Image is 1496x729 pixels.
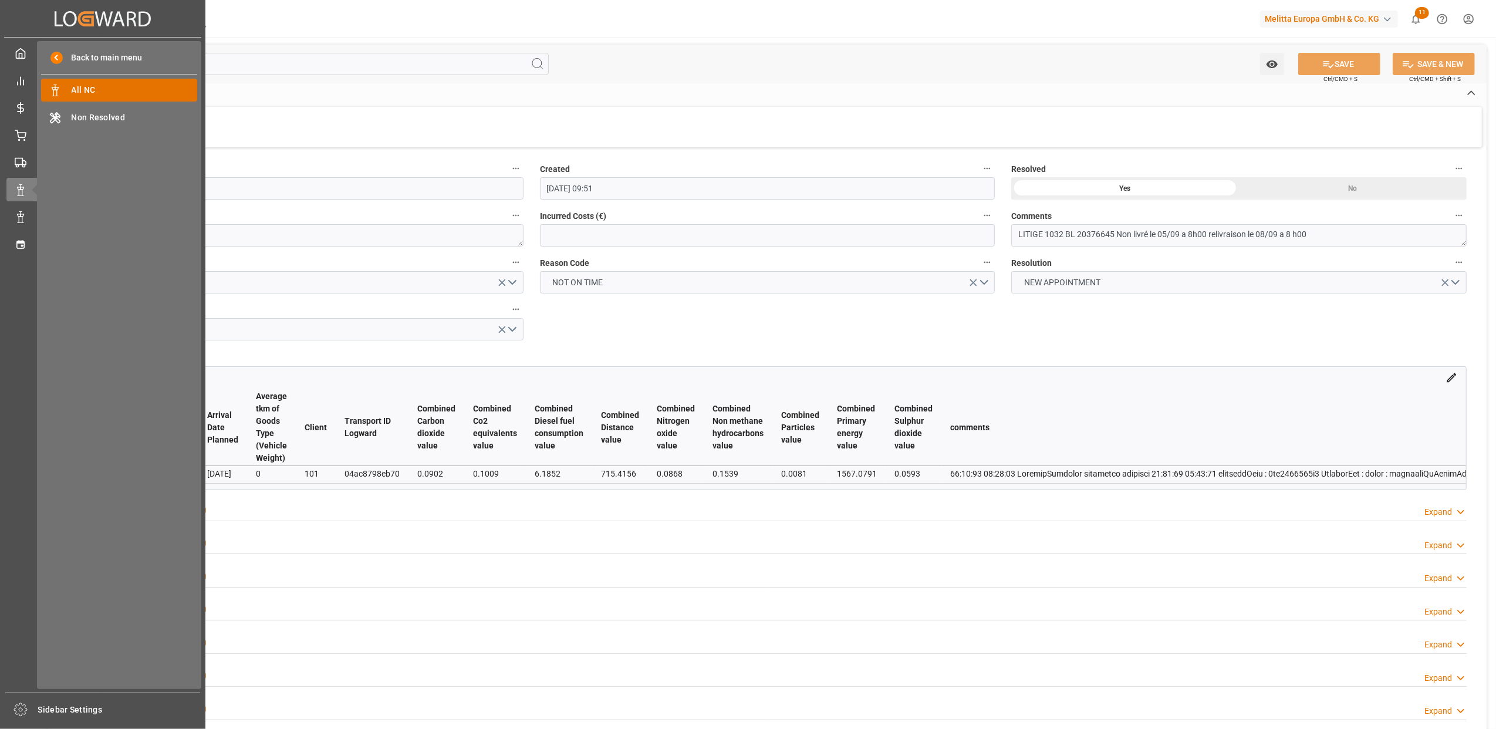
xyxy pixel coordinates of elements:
[1011,163,1046,176] span: Resolved
[68,318,524,340] button: open menu
[1451,208,1467,223] button: Comments
[601,467,639,481] div: 715.4156
[336,390,408,465] th: Transport ID Logward
[68,177,524,200] input: DD-MM-YYYY HH:MM
[772,390,828,465] th: Combined Particles value
[648,390,704,465] th: Combined Nitrogen oxide value
[464,390,526,465] th: Combined Co2 equivalents value
[1018,276,1106,289] span: NEW APPOINTMENT
[592,390,648,465] th: Combined Distance value
[54,53,549,75] input: Search Fields
[657,467,695,481] div: 0.0868
[546,276,609,289] span: NOT ON TIME
[980,255,995,270] button: Reason Code
[508,208,524,223] button: Transport ID Logward *
[1393,53,1475,75] button: SAVE & NEW
[1424,539,1452,552] div: Expand
[408,390,464,465] th: Combined Carbon dioxide value
[980,161,995,176] button: Created
[6,96,199,119] a: Rate Management
[473,467,517,481] div: 0.1009
[1424,606,1452,618] div: Expand
[1424,506,1452,518] div: Expand
[1011,224,1467,247] textarea: LITIGE 1032 BL 20376645 Non livré le 05/09 a 8h00 relivraison le 08/09 a 8 h00
[1409,75,1461,83] span: Ctrl/CMD + Shift + S
[68,271,524,293] button: open menu
[207,467,238,481] div: [DATE]
[535,467,583,481] div: 6.1852
[1323,75,1357,83] span: Ctrl/CMD + S
[1298,53,1380,75] button: SAVE
[704,390,772,465] th: Combined Non methane hydrocarbons value
[6,69,199,92] a: Control Tower
[345,467,400,481] div: 04ac8798eb70
[1011,257,1052,269] span: Resolution
[6,232,199,255] a: Timeslot Management
[540,271,995,293] button: open menu
[837,467,877,481] div: 1567.0791
[256,467,287,481] div: 0
[1424,705,1452,717] div: Expand
[247,390,296,465] th: Average tkm of Goods Type (Vehicle Weight)
[1239,177,1467,200] div: No
[1424,639,1452,651] div: Expand
[417,467,455,481] div: 0.0902
[6,123,199,146] a: Order Management
[1451,161,1467,176] button: Resolved
[540,177,995,200] input: DD-MM-YYYY HH:MM
[1403,6,1429,32] button: show 11 new notifications
[296,390,336,465] th: Client
[305,467,327,481] div: 101
[540,163,570,176] span: Created
[540,257,589,269] span: Reason Code
[1451,255,1467,270] button: Resolution
[886,390,941,465] th: Combined Sulphur dioxide value
[1260,11,1398,28] div: Melitta Europa GmbH & Co. KG
[41,106,197,129] a: Non Resolved
[712,467,764,481] div: 0.1539
[508,161,524,176] button: Updated
[6,151,199,174] a: Transport Management
[6,205,199,228] a: Data Management
[781,467,819,481] div: 0.0081
[508,255,524,270] button: Responsible Party
[1429,6,1456,32] button: Help Center
[1415,7,1429,19] span: 11
[68,224,524,247] textarea: 04ac8798eb70
[540,210,606,222] span: Incurred Costs (€)
[198,390,247,465] th: Arrival Date Planned
[1424,672,1452,684] div: Expand
[38,704,201,716] span: Sidebar Settings
[63,52,142,64] span: Back to main menu
[1011,271,1467,293] button: open menu
[41,79,197,102] a: All NC
[1260,53,1284,75] button: open menu
[526,390,592,465] th: Combined Diesel fuel consumption value
[508,302,524,317] button: Cost Ownership
[980,208,995,223] button: Incurred Costs (€)
[828,390,886,465] th: Combined Primary energy value
[72,84,198,96] span: All NC
[1260,8,1403,30] button: Melitta Europa GmbH & Co. KG
[1011,177,1239,200] div: Yes
[72,112,198,124] span: Non Resolved
[1424,572,1452,585] div: Expand
[6,42,199,65] a: My Cockpit
[894,467,933,481] div: 0.0593
[1011,210,1052,222] span: Comments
